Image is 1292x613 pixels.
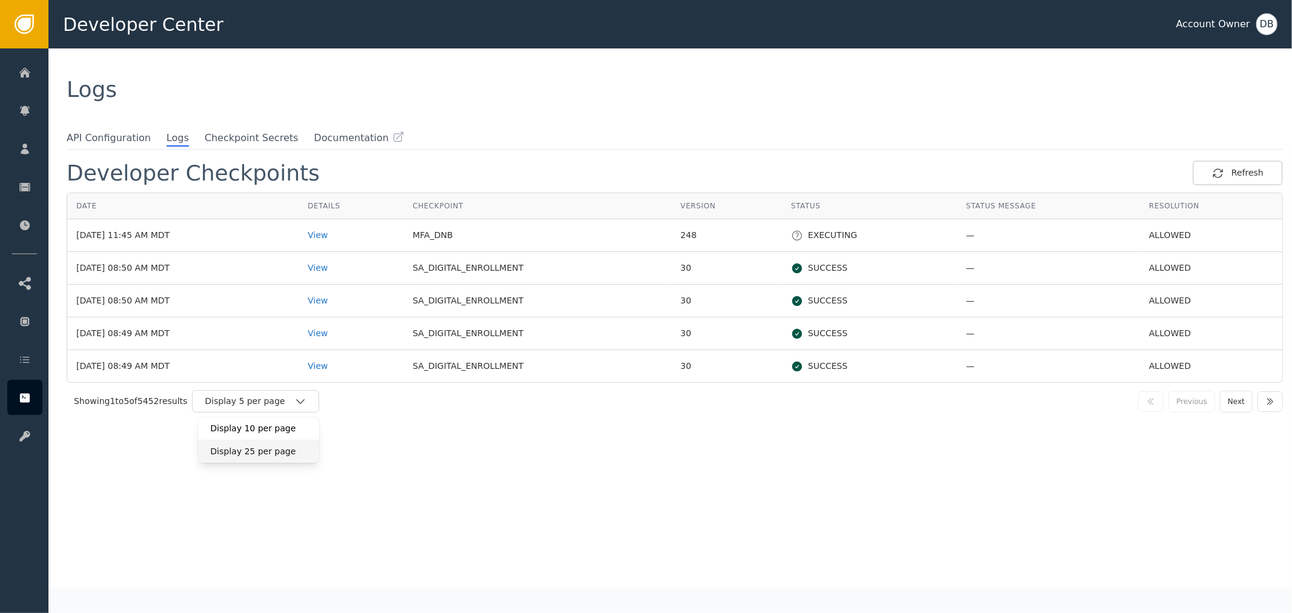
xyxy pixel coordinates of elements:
[308,229,394,242] div: View
[67,252,299,285] td: [DATE] 08:50 AM MDT
[67,162,320,184] div: Developer Checkpoints
[205,131,299,145] span: Checkpoint Secrets
[192,390,319,413] button: Display 5 per page
[672,317,782,350] td: 30
[76,200,290,211] div: Date
[67,317,299,350] td: [DATE] 08:49 AM MDT
[791,200,948,211] div: Status
[791,229,948,242] div: EXECUTING
[672,350,782,382] td: 30
[957,350,1140,382] td: —
[308,200,394,211] div: Details
[205,395,294,408] div: Display 5 per page
[403,219,671,252] td: MFA_DNB
[957,219,1140,252] td: —
[63,11,224,38] span: Developer Center
[966,200,1131,211] div: Status Message
[1140,252,1282,285] td: ALLOWED
[1140,219,1282,252] td: ALLOWED
[74,395,187,408] div: Showing 1 to 5 of 5452 results
[412,200,662,211] div: Checkpoint
[672,285,782,317] td: 30
[672,252,782,285] td: 30
[67,131,151,145] span: API Configuration
[1176,17,1250,31] div: Account Owner
[198,417,319,463] div: Display 5 per page
[1220,391,1253,413] button: Next
[1149,200,1273,211] div: Resolution
[167,131,189,147] span: Logs
[314,131,404,145] a: Documentation
[67,219,299,252] td: [DATE] 11:45 AM MDT
[1212,167,1264,179] div: Refresh
[1140,285,1282,317] td: ALLOWED
[791,327,948,340] div: SUCCESS
[791,294,948,307] div: SUCCESS
[1140,350,1282,382] td: ALLOWED
[314,131,388,145] span: Documentation
[67,350,299,382] td: [DATE] 08:49 AM MDT
[672,219,782,252] td: 248
[403,317,671,350] td: SA_DIGITAL_ENROLLMENT
[957,285,1140,317] td: —
[791,360,948,373] div: SUCCESS
[403,285,671,317] td: SA_DIGITAL_ENROLLMENT
[1256,13,1277,35] button: DB
[957,317,1140,350] td: —
[957,252,1140,285] td: —
[308,360,394,373] div: View
[210,445,307,458] div: Display 25 per page
[308,262,394,274] div: View
[681,200,773,211] div: Version
[1193,161,1283,185] button: Refresh
[308,294,394,307] div: View
[210,422,307,435] div: Display 10 per page
[308,327,394,340] div: View
[791,262,948,274] div: SUCCESS
[1140,317,1282,350] td: ALLOWED
[403,252,671,285] td: SA_DIGITAL_ENROLLMENT
[67,285,299,317] td: [DATE] 08:50 AM MDT
[67,77,117,102] span: Logs
[403,350,671,382] td: SA_DIGITAL_ENROLLMENT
